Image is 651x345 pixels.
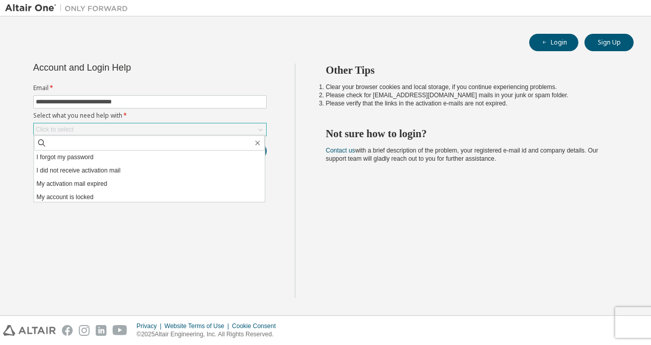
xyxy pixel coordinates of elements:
img: Altair One [5,3,133,13]
img: altair_logo.svg [3,325,56,336]
div: Click to select [34,123,266,136]
div: Click to select [36,125,74,134]
img: instagram.svg [79,325,90,336]
h2: Other Tips [326,63,616,77]
label: Select what you need help with [33,112,267,120]
div: Privacy [137,322,164,330]
span: with a brief description of the problem, your registered e-mail id and company details. Our suppo... [326,147,598,162]
img: linkedin.svg [96,325,106,336]
li: Please verify that the links in the activation e-mails are not expired. [326,99,616,107]
img: facebook.svg [62,325,73,336]
div: Cookie Consent [232,322,281,330]
a: Contact us [326,147,355,154]
button: Login [529,34,578,51]
button: Sign Up [584,34,634,51]
label: Email [33,84,267,92]
li: Clear your browser cookies and local storage, if you continue experiencing problems. [326,83,616,91]
h2: Not sure how to login? [326,127,616,140]
img: youtube.svg [113,325,127,336]
li: Please check for [EMAIL_ADDRESS][DOMAIN_NAME] mails in your junk or spam folder. [326,91,616,99]
div: Account and Login Help [33,63,220,72]
div: Website Terms of Use [164,322,232,330]
li: I forgot my password [34,150,265,164]
p: © 2025 Altair Engineering, Inc. All Rights Reserved. [137,330,282,339]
